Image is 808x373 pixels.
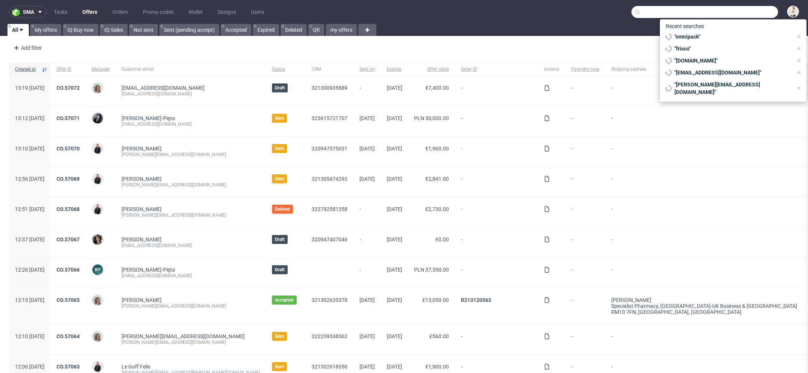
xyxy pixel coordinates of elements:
[387,146,402,152] span: [DATE]
[414,115,449,121] span: PLN 30,000.00
[122,267,175,273] a: [PERSON_NAME]-Pięta
[56,146,80,152] a: CO.57070
[611,309,797,315] div: RM10 7FN, [GEOGRAPHIC_DATA] , [GEOGRAPHIC_DATA]
[15,297,45,303] span: 12:15 [DATE]
[122,212,260,218] div: [PERSON_NAME][EMAIL_ADDRESS][DOMAIN_NAME]
[461,66,532,73] span: Order ID
[92,204,103,214] img: Adrian Margula
[571,146,599,158] span: -
[312,206,348,212] a: 322792581358
[122,91,260,97] div: [EMAIL_ADDRESS][DOMAIN_NAME]
[122,206,162,212] a: [PERSON_NAME]
[49,6,72,18] a: Tasks
[56,333,80,339] a: CO.57064
[56,364,80,370] a: CO.57063
[359,66,375,73] span: Sent on
[56,176,80,182] a: CO.57069
[56,236,80,242] a: CO.57067
[281,24,307,36] a: Deleted
[387,297,402,303] span: [DATE]
[15,85,45,91] span: 13:19 [DATE]
[15,206,45,212] span: 12:51 [DATE]
[359,115,375,121] span: [DATE]
[429,333,449,339] span: £560.00
[12,8,23,16] img: logo
[461,206,532,218] span: -
[359,206,375,218] span: -
[312,146,348,152] a: 320947575031
[275,333,284,339] span: Sent
[387,66,402,73] span: Expires
[611,176,797,188] span: -
[78,6,102,18] a: Offers
[387,176,402,182] span: [DATE]
[387,115,402,121] span: [DATE]
[611,85,797,97] span: -
[387,333,402,339] span: [DATE]
[63,24,98,36] a: IQ Buy now
[611,297,797,303] div: [PERSON_NAME]
[275,364,284,370] span: Sent
[671,81,793,96] span: "[PERSON_NAME][EMAIL_ADDRESS][DOMAIN_NAME]"
[15,146,45,152] span: 13:10 [DATE]
[15,115,45,121] span: 13:12 [DATE]
[312,297,348,303] a: 321302620378
[359,176,375,182] span: [DATE]
[387,206,402,212] span: [DATE]
[122,66,260,73] span: Customer email
[611,146,797,158] span: -
[611,206,797,218] span: -
[788,6,798,17] img: Mari Fok
[92,361,103,372] img: Adrian Margula
[275,176,284,182] span: Sent
[312,236,348,242] a: 320947407046
[275,297,294,303] span: Accepted
[571,115,599,127] span: -
[611,333,797,345] span: -
[122,146,162,152] a: [PERSON_NAME]
[312,66,348,73] span: CRM
[461,146,532,158] span: -
[122,303,260,309] div: [PERSON_NAME][EMAIL_ADDRESS][DOMAIN_NAME]
[275,85,285,91] span: Draft
[56,206,80,212] a: CO.57068
[425,146,449,152] span: €1,960.00
[92,265,103,275] figcaption: BP
[461,115,532,127] span: -
[138,6,178,18] a: Promo codes
[425,176,449,182] span: €2,841.00
[92,174,103,184] img: Adrian Margula
[10,42,43,54] div: Add filter
[461,236,532,248] span: -
[359,333,375,339] span: [DATE]
[359,364,375,370] span: [DATE]
[571,66,599,73] span: Payment type
[15,364,45,370] span: 12:06 [DATE]
[272,66,300,73] span: Status
[387,267,402,273] span: [DATE]
[326,24,357,36] a: my offers
[253,24,279,36] a: Expired
[100,24,128,36] a: IQ Sales
[275,115,284,121] span: Sent
[611,267,797,279] span: -
[23,9,34,15] span: sma
[312,176,348,182] a: 321305474293
[92,66,110,73] span: Manager
[122,236,162,242] a: [PERSON_NAME]
[92,331,103,342] img: Monika Poźniak
[387,236,402,242] span: [DATE]
[122,182,260,188] div: [PERSON_NAME][EMAIL_ADDRESS][DOMAIN_NAME]
[122,273,260,279] div: [EMAIL_ADDRESS][DOMAIN_NAME]
[122,333,245,339] span: [PERSON_NAME][EMAIL_ADDRESS][DOMAIN_NAME]
[544,66,559,73] span: Actions
[461,85,532,97] span: -
[671,57,793,64] span: "[DOMAIN_NAME]"
[571,85,599,97] span: -
[312,333,348,339] a: 322239538362
[122,176,162,182] a: [PERSON_NAME]
[56,66,80,73] span: Offer ID
[275,236,285,242] span: Draft
[359,236,375,248] span: -
[122,85,205,91] span: [EMAIL_ADDRESS][DOMAIN_NAME]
